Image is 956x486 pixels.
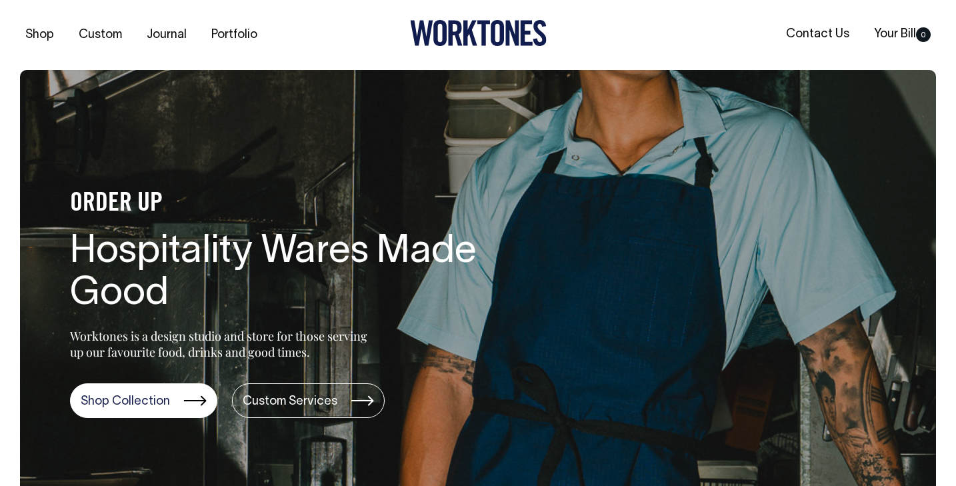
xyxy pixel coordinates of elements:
[781,23,855,45] a: Contact Us
[20,24,59,46] a: Shop
[869,23,936,45] a: Your Bill0
[916,27,931,42] span: 0
[232,383,385,418] a: Custom Services
[70,231,497,317] h1: Hospitality Wares Made Good
[206,24,263,46] a: Portfolio
[73,24,127,46] a: Custom
[70,383,217,418] a: Shop Collection
[141,24,192,46] a: Journal
[70,190,497,218] h4: ORDER UP
[70,328,373,360] p: Worktones is a design studio and store for those serving up our favourite food, drinks and good t...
